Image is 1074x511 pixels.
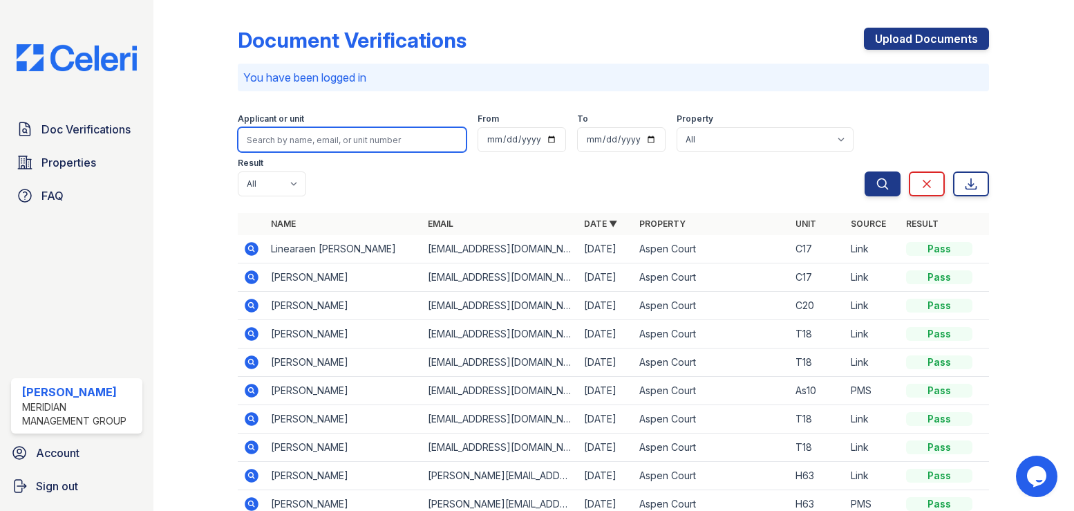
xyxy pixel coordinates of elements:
[265,263,422,292] td: [PERSON_NAME]
[906,497,972,511] div: Pass
[265,320,422,349] td: [PERSON_NAME]
[265,405,422,434] td: [PERSON_NAME]
[790,320,845,349] td: T18
[906,355,972,369] div: Pass
[634,292,790,320] td: Aspen Court
[578,320,634,349] td: [DATE]
[790,405,845,434] td: T18
[795,219,816,229] a: Unit
[845,263,901,292] td: Link
[845,434,901,462] td: Link
[422,235,578,263] td: [EMAIL_ADDRESS][DOMAIN_NAME]
[906,384,972,398] div: Pass
[906,219,939,229] a: Result
[422,377,578,405] td: [EMAIL_ADDRESS][DOMAIN_NAME]
[36,478,78,494] span: Sign out
[906,440,972,454] div: Pass
[790,235,845,263] td: C17
[634,377,790,405] td: Aspen Court
[271,219,296,229] a: Name
[790,263,845,292] td: C17
[265,377,422,405] td: [PERSON_NAME]
[422,292,578,320] td: [EMAIL_ADDRESS][DOMAIN_NAME]
[906,412,972,426] div: Pass
[422,263,578,292] td: [EMAIL_ADDRESS][DOMAIN_NAME]
[578,292,634,320] td: [DATE]
[36,445,79,461] span: Account
[422,349,578,377] td: [EMAIL_ADDRESS][DOMAIN_NAME]
[238,113,304,124] label: Applicant or unit
[478,113,499,124] label: From
[790,292,845,320] td: C20
[243,69,983,86] p: You have been logged in
[634,263,790,292] td: Aspen Court
[851,219,886,229] a: Source
[634,320,790,349] td: Aspen Court
[578,263,634,292] td: [DATE]
[845,405,901,434] td: Link
[265,462,422,490] td: [PERSON_NAME]
[6,44,148,71] img: CE_Logo_Blue-a8612792a0a2168367f1c8372b55b34899dd931a85d93a1a3d3e32e68fde9ad4.png
[578,434,634,462] td: [DATE]
[11,149,142,176] a: Properties
[41,121,131,138] span: Doc Verifications
[6,472,148,500] a: Sign out
[422,405,578,434] td: [EMAIL_ADDRESS][DOMAIN_NAME]
[41,154,96,171] span: Properties
[238,28,467,53] div: Document Verifications
[845,320,901,349] td: Link
[41,187,64,204] span: FAQ
[238,127,467,152] input: Search by name, email, or unit number
[22,400,137,428] div: Meridian Management Group
[845,235,901,263] td: Link
[11,182,142,210] a: FAQ
[265,292,422,320] td: [PERSON_NAME]
[634,235,790,263] td: Aspen Court
[578,235,634,263] td: [DATE]
[634,405,790,434] td: Aspen Court
[584,219,617,229] a: Date ▼
[790,349,845,377] td: T18
[1016,456,1060,497] iframe: chat widget
[906,327,972,341] div: Pass
[677,113,713,124] label: Property
[578,377,634,405] td: [DATE]
[265,434,422,462] td: [PERSON_NAME]
[639,219,686,229] a: Property
[265,235,422,263] td: Linearaen [PERSON_NAME]
[265,349,422,377] td: [PERSON_NAME]
[790,462,845,490] td: H63
[578,405,634,434] td: [DATE]
[845,349,901,377] td: Link
[906,242,972,256] div: Pass
[22,384,137,400] div: [PERSON_NAME]
[11,115,142,143] a: Doc Verifications
[577,113,588,124] label: To
[845,462,901,490] td: Link
[6,439,148,467] a: Account
[634,462,790,490] td: Aspen Court
[634,434,790,462] td: Aspen Court
[906,299,972,313] div: Pass
[845,292,901,320] td: Link
[790,434,845,462] td: T18
[864,28,989,50] a: Upload Documents
[422,434,578,462] td: [EMAIL_ADDRESS][DOMAIN_NAME]
[790,377,845,405] td: As10
[634,349,790,377] td: Aspen Court
[238,158,263,169] label: Result
[845,377,901,405] td: PMS
[906,270,972,284] div: Pass
[422,320,578,349] td: [EMAIL_ADDRESS][DOMAIN_NAME]
[578,349,634,377] td: [DATE]
[906,469,972,483] div: Pass
[422,462,578,490] td: [PERSON_NAME][EMAIL_ADDRESS][DOMAIN_NAME]
[578,462,634,490] td: [DATE]
[428,219,453,229] a: Email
